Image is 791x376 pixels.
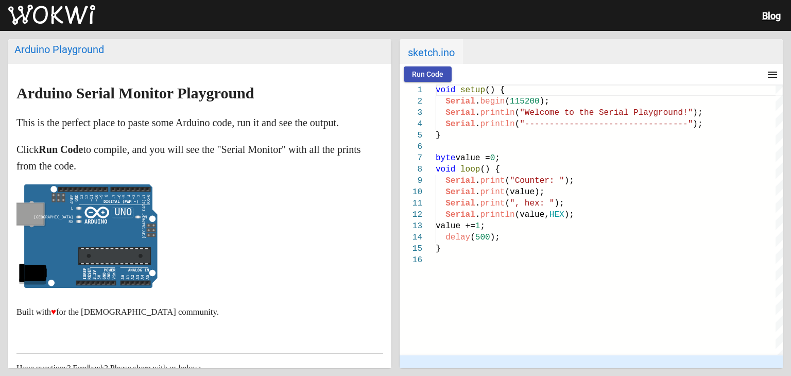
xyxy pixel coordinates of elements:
span: ♥ [51,307,56,317]
span: println [480,108,514,117]
div: 10 [400,186,422,198]
span: . [475,176,480,185]
div: 2 [400,96,422,107]
div: 12 [400,209,422,220]
span: HEX [549,210,564,219]
span: void [436,165,455,174]
div: Arduino Playground [14,43,385,56]
span: ", hex: " [510,199,554,208]
span: ( [505,97,510,106]
span: ( [470,233,475,242]
span: . [475,210,480,219]
span: ); [490,233,500,242]
span: } [436,244,441,253]
p: This is the perfect place to paste some Arduino code, run it and see the output. [16,114,383,131]
span: ); [564,210,574,219]
span: ( [515,119,520,129]
span: 0 [490,153,495,163]
span: Serial [445,119,475,129]
div: 15 [400,243,422,254]
span: ); [540,97,549,106]
span: value = [455,153,490,163]
div: 14 [400,232,422,243]
span: . [475,187,480,197]
span: println [480,210,514,219]
span: ); [693,108,702,117]
span: 1 [475,221,480,231]
span: ); [693,119,702,129]
div: 13 [400,220,422,232]
span: "---------------------------------" [520,119,693,129]
div: 5 [400,130,422,141]
small: Built with for the [DEMOGRAPHIC_DATA] community. [16,307,219,317]
span: value += [436,221,475,231]
span: ( [505,199,510,208]
span: () { [480,165,500,174]
span: (value, [515,210,549,219]
span: ( [505,176,510,185]
span: . [475,97,480,106]
span: print [480,176,505,185]
span: . [475,119,480,129]
span: 115200 [510,97,540,106]
span: Serial [445,176,475,185]
span: println [480,119,514,129]
strong: Run Code [39,144,83,155]
span: sketch.ino [400,39,463,64]
span: ; [495,153,500,163]
div: 3 [400,107,422,118]
div: 16 [400,254,422,266]
span: Serial [445,199,475,208]
span: . [475,108,480,117]
span: (value); [505,187,544,197]
div: 6 [400,141,422,152]
span: Serial [445,108,475,117]
button: Run Code [404,66,452,82]
span: . [475,199,480,208]
span: delay [445,233,470,242]
span: Run Code [412,70,443,78]
span: loop [460,165,480,174]
span: ; [480,221,485,231]
span: } [436,131,441,140]
div: 4 [400,118,422,130]
span: void [436,86,455,95]
span: Have questions? Feedback? Please share with us below: [16,364,201,372]
span: Serial [445,210,475,219]
a: Blog [762,10,781,21]
span: "Welcome to the Serial Playground!" [520,108,693,117]
span: ( [515,108,520,117]
span: byte [436,153,455,163]
img: Wokwi [8,5,95,25]
mat-icon: menu [766,69,779,81]
p: Click to compile, and you will see the "Serial Monitor" with all the prints from the code. [16,141,383,174]
span: ); [564,176,574,185]
span: Serial [445,97,475,106]
span: () { [485,86,505,95]
span: setup [460,86,485,95]
div: 7 [400,152,422,164]
span: "Counter: " [510,176,564,185]
span: ); [554,199,564,208]
span: print [480,187,505,197]
span: print [480,199,505,208]
span: Serial [445,187,475,197]
div: 11 [400,198,422,209]
div: 1 [400,84,422,96]
h2: Arduino Serial Monitor Playground [16,85,383,101]
span: begin [480,97,505,106]
div: 9 [400,175,422,186]
div: 8 [400,164,422,175]
span: 500 [475,233,490,242]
